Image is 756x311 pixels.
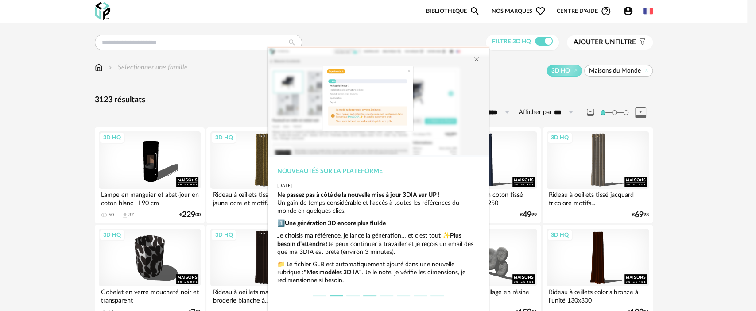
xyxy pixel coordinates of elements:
img: Capture%20d'%C3%A9cran%202025-05-20%20175052.png [268,46,489,155]
p: 1️⃣ [277,219,479,227]
div: Ne passez pas à côté de la nouvelle mise à jour 3DIA sur UP ! [277,191,479,199]
p: Je choisis ma référence, je lance la génération… et c’est tout ✨ Je peux continuer à travailler e... [277,232,479,256]
p: Un gain de temps considérable et l’accès à toutes les références du monde en quelques clics. [277,199,479,215]
div: Nouveautés sur la plateforme [277,167,479,175]
div: [DATE] [277,183,479,189]
strong: Une génération 3D encore plus fluide [285,220,386,227]
p: 📐 Ensuite, j’importe la 3DIA dans SketchUp directement depuis mes téléchargements. Je n'ai plus q... [277,289,479,305]
button: Close [473,55,480,65]
strong: "Mes modèles 3D IA" [304,269,362,276]
p: 📁 Le fichier GLB est automatiquement ajouté dans une nouvelle rubrique : . Je le note, je vérifie... [277,261,479,285]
